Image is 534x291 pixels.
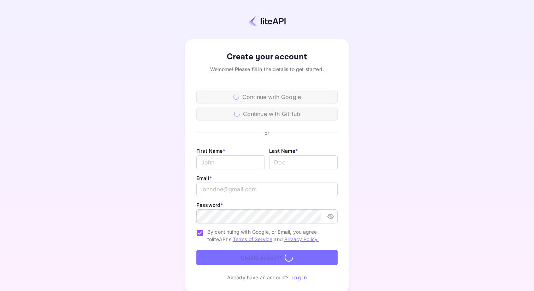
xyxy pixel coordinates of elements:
[196,51,338,63] div: Create your account
[196,182,338,196] input: johndoe@gmail.com
[196,155,265,169] input: John
[196,202,223,208] label: Password
[196,65,338,73] div: Welcome! Please fill in the details to get started.
[284,236,319,242] a: Privacy Policy.
[291,274,307,280] a: Log in
[269,148,298,154] label: Last Name
[207,228,332,243] span: By continuing with Google, or Email, you agree to liteAPI's and
[233,236,272,242] a: Terms of Service
[269,155,338,169] input: Doe
[248,16,286,26] img: liteapi
[196,107,338,121] div: Continue with GitHub
[196,175,212,181] label: Email
[196,90,338,104] div: Continue with Google
[227,274,289,281] p: Already have an account?
[196,148,225,154] label: First Name
[324,210,337,223] button: toggle password visibility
